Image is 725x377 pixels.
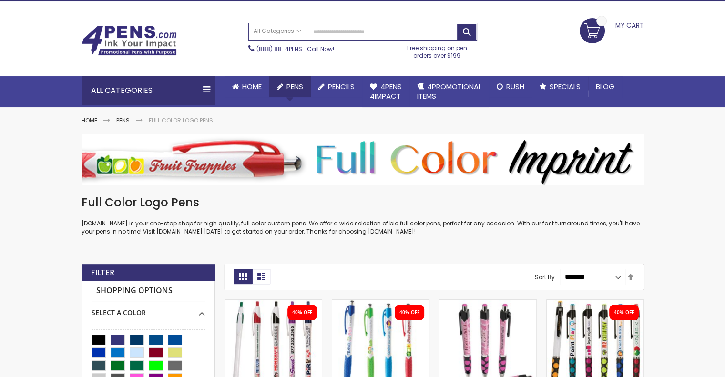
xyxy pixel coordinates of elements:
[409,76,489,107] a: 4PROMOTIONALITEMS
[82,220,644,235] p: [DOMAIN_NAME] is your one-stop shop for high quality, full color custom pens. We offer a wide sel...
[489,76,532,97] a: Rush
[269,76,311,97] a: Pens
[286,82,303,92] span: Pens
[311,76,362,97] a: Pencils
[249,23,306,39] a: All Categories
[614,309,634,316] div: 40% OFF
[328,82,355,92] span: Pencils
[92,281,205,301] strong: Shopping Options
[588,76,622,97] a: Blog
[535,273,555,281] label: Sort By
[82,25,177,56] img: 4Pens Custom Pens and Promotional Products
[82,116,97,124] a: Home
[596,82,614,92] span: Blog
[82,134,644,185] img: Full Color Logo Pens
[506,82,524,92] span: Rush
[92,301,205,317] div: Select A Color
[116,116,130,124] a: Pens
[254,27,301,35] span: All Categories
[397,41,477,60] div: Free shipping on pen orders over $199
[417,82,481,101] span: 4PROMOTIONAL ITEMS
[370,82,402,101] span: 4Pens 4impact
[399,309,419,316] div: 40% OFF
[242,82,262,92] span: Home
[91,267,114,278] strong: Filter
[234,269,252,284] strong: Grid
[332,299,429,307] a: Island II Pen - Full Color Imprint
[439,299,536,307] a: Squared Breast Cancer Slimster Adpen™
[225,76,269,97] a: Home
[256,45,334,53] span: - Call Now!
[362,76,409,107] a: 4Pens4impact
[256,45,302,53] a: (888) 88-4PENS
[532,76,588,97] a: Specials
[225,299,322,307] a: Slimster Pen - Full Color Imprint
[547,299,643,307] a: Madeline I Plastic Pen - Full Color
[82,195,644,210] h1: Full Color Logo Pens
[550,82,581,92] span: Specials
[149,116,213,124] strong: Full Color Logo Pens
[82,76,215,105] div: All Categories
[292,309,312,316] div: 40% OFF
